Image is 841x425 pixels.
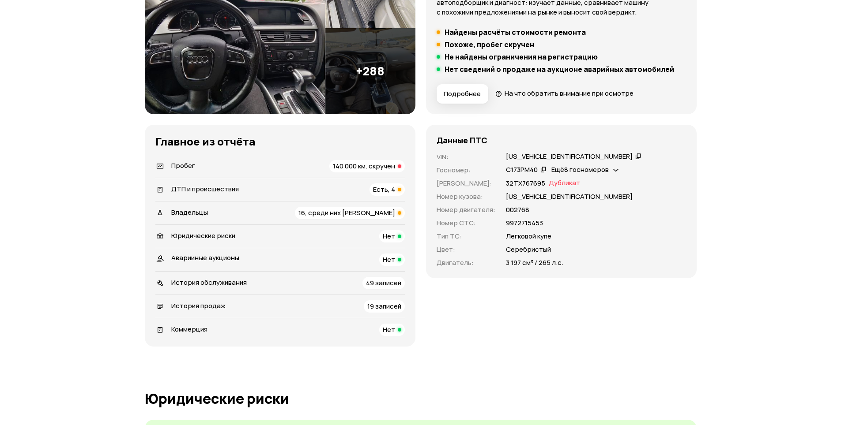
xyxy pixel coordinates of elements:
[549,179,580,188] span: Дубликат
[551,165,609,174] span: Ещё 8 госномеров
[506,218,543,228] p: 9972715453
[145,391,697,406] h1: Юридические риски
[367,302,401,311] span: 19 записей
[437,218,495,228] p: Номер СТС :
[437,179,495,188] p: [PERSON_NAME] :
[437,152,495,162] p: VIN :
[298,208,395,217] span: 16, среди них [PERSON_NAME]
[506,192,633,201] p: [US_VEHICLE_IDENTIFICATION_NUMBER]
[437,84,488,104] button: Подробнее
[444,89,481,98] span: Подробнее
[171,184,239,194] span: ДТП и происшествия
[171,231,235,240] span: Юридические риски
[383,255,395,264] span: Нет
[445,52,598,61] h5: Не найдены ограничения на регистрацию
[437,192,495,201] p: Номер кузова :
[437,205,495,215] p: Номер двигателя :
[383,325,395,334] span: Нет
[155,135,405,148] h3: Главное из отчёта
[506,165,538,175] div: С173РМ40
[171,278,247,287] span: История обслуживания
[437,231,495,241] p: Тип ТС :
[171,324,207,334] span: Коммерция
[366,278,401,287] span: 49 записей
[171,253,239,262] span: Аварийные аукционы
[445,65,674,74] h5: Нет сведений о продаже на аукционе аварийных автомобилей
[373,185,395,194] span: Есть, 4
[333,161,395,171] span: 140 000 км, скручен
[506,231,551,241] p: Легковой купе
[506,205,529,215] p: 002768
[506,245,551,254] p: Серебристый
[445,28,586,37] h5: Найдены расчёты стоимости ремонта
[445,40,534,49] h5: Похоже, пробег скручен
[506,258,563,268] p: 3 197 см³ / 265 л.с.
[437,245,495,254] p: Цвет :
[506,179,545,188] p: 32ТХ767695
[506,152,633,161] div: [US_VEHICLE_IDENTIFICATION_NUMBER]
[171,301,226,310] span: История продаж
[383,231,395,241] span: Нет
[437,165,495,175] p: Госномер :
[505,89,634,98] span: На что обратить внимание при осмотре
[495,89,634,98] a: На что обратить внимание при осмотре
[437,258,495,268] p: Двигатель :
[171,208,208,217] span: Владельцы
[437,135,487,145] h4: Данные ПТС
[171,161,195,170] span: Пробег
